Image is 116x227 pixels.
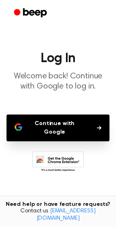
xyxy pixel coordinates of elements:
[7,52,109,65] h1: Log In
[7,115,109,141] button: Continue with Google
[8,5,54,21] a: Beep
[37,208,96,221] a: [EMAIL_ADDRESS][DOMAIN_NAME]
[7,71,109,92] p: Welcome back! Continue with Google to log in.
[5,208,111,222] span: Contact us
